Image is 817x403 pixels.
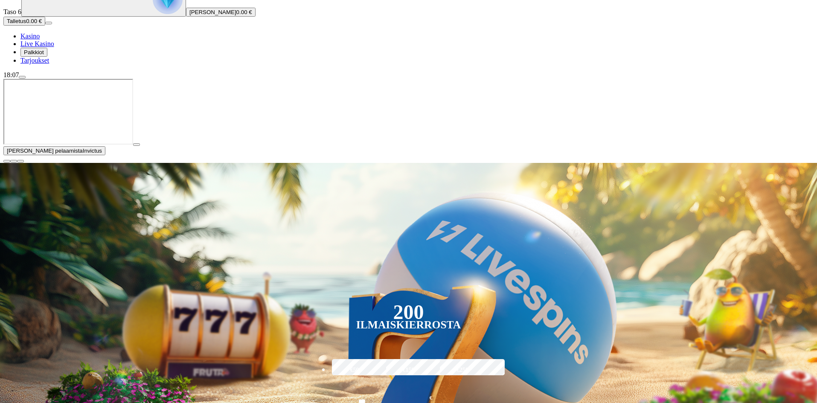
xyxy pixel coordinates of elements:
[356,320,461,330] div: Ilmaiskierrosta
[236,9,252,15] span: 0.00 €
[20,48,47,57] button: reward iconPalkkiot
[19,76,26,78] button: menu
[83,148,102,154] span: Invictus
[3,71,19,78] span: 18:07
[186,8,256,17] button: [PERSON_NAME]0.00 €
[384,358,433,383] label: €150
[3,146,105,155] button: [PERSON_NAME] pelaamistaInvictus
[430,394,432,402] span: €
[133,143,140,146] button: play icon
[7,18,26,24] span: Talletus
[24,49,44,55] span: Palkkiot
[3,17,45,26] button: Talletusplus icon0.00 €
[17,160,24,162] button: fullscreen icon
[393,307,424,317] div: 200
[20,40,54,47] a: poker-chip iconLive Kasino
[7,148,83,154] span: [PERSON_NAME] pelaamista
[330,358,379,383] label: €50
[10,160,17,162] button: chevron-down icon
[20,57,49,64] a: gift-inverted iconTarjoukset
[438,358,487,383] label: €250
[20,32,40,40] a: diamond iconKasino
[20,32,40,40] span: Kasino
[20,57,49,64] span: Tarjoukset
[26,18,42,24] span: 0.00 €
[3,160,10,162] button: close icon
[3,79,133,145] iframe: Invictus
[20,40,54,47] span: Live Kasino
[45,22,52,24] button: menu
[3,8,21,15] span: Taso 6
[189,9,236,15] span: [PERSON_NAME]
